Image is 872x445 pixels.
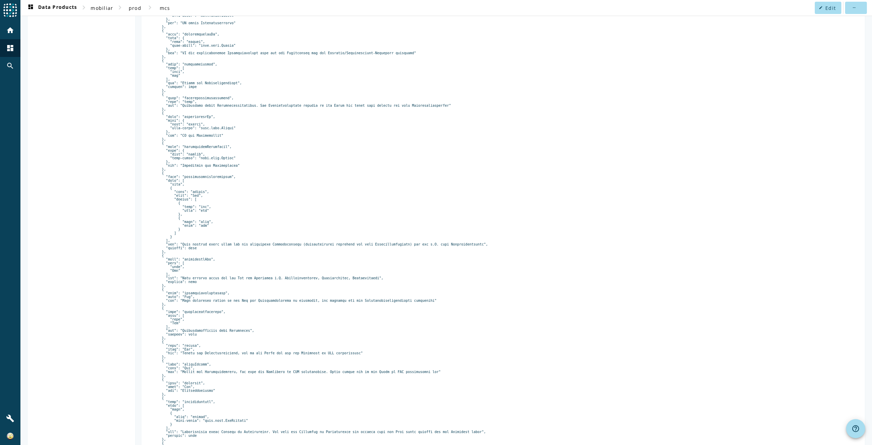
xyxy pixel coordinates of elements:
[825,5,836,11] span: Edit
[27,4,77,12] span: Data Products
[91,5,113,11] span: mobiliar
[852,6,856,10] mat-icon: more_horiz
[6,26,14,34] mat-icon: home
[116,3,124,12] mat-icon: chevron_right
[819,6,823,10] mat-icon: edit
[6,44,14,52] mat-icon: dashboard
[7,433,14,440] img: af918c374769b9f2fc363c81ec7e3749
[154,2,176,14] button: mcs
[80,3,88,12] mat-icon: chevron_right
[3,3,17,17] img: spoud-logo.svg
[124,2,146,14] button: prod
[88,2,116,14] button: mobiliar
[815,2,841,14] button: Edit
[146,3,154,12] mat-icon: chevron_right
[160,5,170,11] span: mcs
[129,5,141,11] span: prod
[6,62,14,70] mat-icon: search
[852,425,860,433] mat-icon: help_outline
[6,414,14,422] mat-icon: build
[27,4,35,12] mat-icon: dashboard
[24,2,80,14] button: Data Products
